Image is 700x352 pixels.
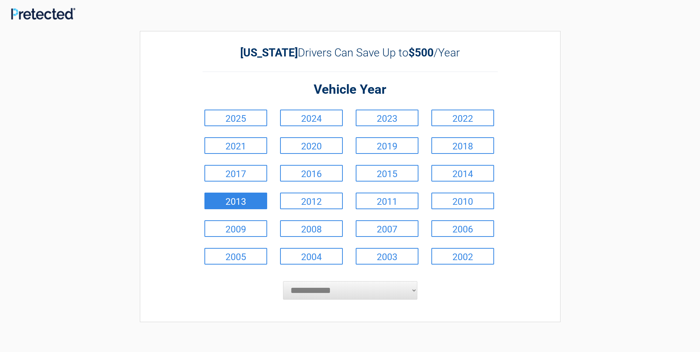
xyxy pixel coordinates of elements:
h2: Drivers Can Save Up to /Year [203,46,498,59]
a: 2012 [280,193,343,209]
a: 2021 [204,137,267,154]
b: [US_STATE] [240,46,298,59]
a: 2014 [431,165,494,182]
a: 2024 [280,110,343,126]
a: 2009 [204,220,267,237]
a: 2008 [280,220,343,237]
a: 2003 [356,248,418,265]
a: 2006 [431,220,494,237]
h2: Vehicle Year [203,81,498,99]
a: 2025 [204,110,267,126]
a: 2018 [431,137,494,154]
a: 2023 [356,110,418,126]
a: 2016 [280,165,343,182]
a: 2022 [431,110,494,126]
a: 2010 [431,193,494,209]
a: 2011 [356,193,418,209]
a: 2007 [356,220,418,237]
a: 2005 [204,248,267,265]
a: 2015 [356,165,418,182]
a: 2002 [431,248,494,265]
a: 2017 [204,165,267,182]
b: $500 [408,46,434,59]
a: 2020 [280,137,343,154]
img: Main Logo [11,8,75,19]
a: 2004 [280,248,343,265]
a: 2013 [204,193,267,209]
a: 2019 [356,137,418,154]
